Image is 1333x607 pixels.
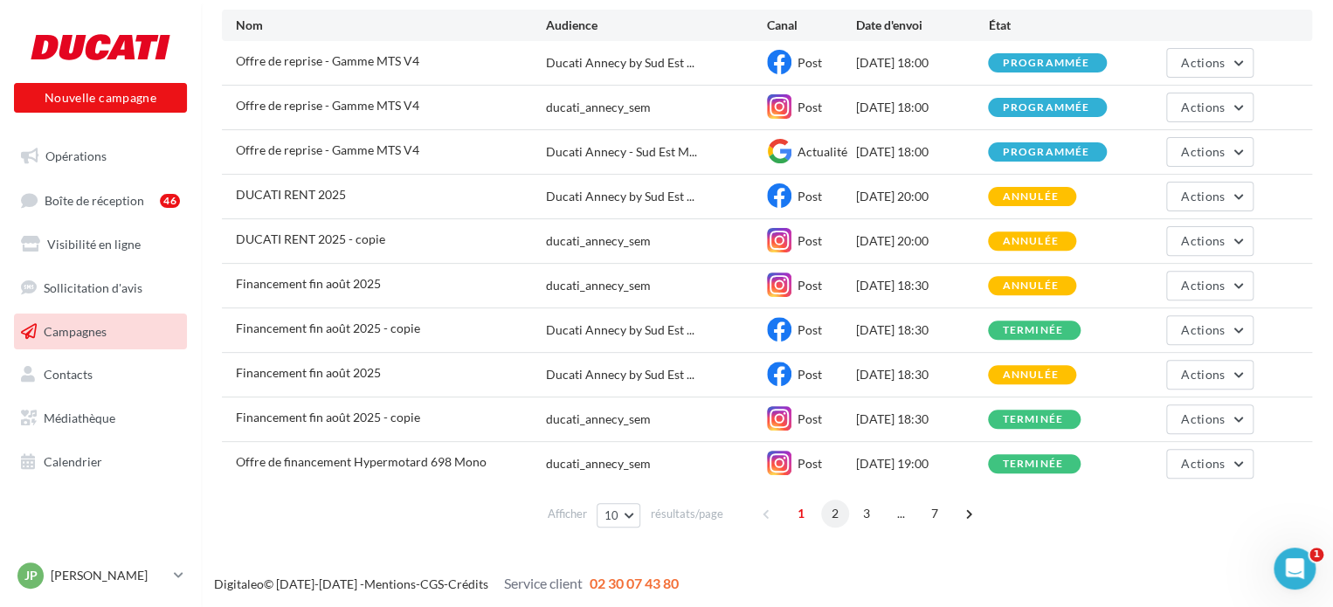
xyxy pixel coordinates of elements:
div: annulée [1002,280,1058,292]
div: programmée [1002,58,1089,69]
div: ducati_annecy_sem [546,232,651,250]
button: Actions [1166,137,1254,167]
button: Actions [1166,48,1254,78]
button: Actions [1166,182,1254,211]
a: Sollicitation d'avis [10,270,190,307]
div: Nom [236,17,546,34]
div: [DATE] 18:30 [855,410,988,428]
span: Financement fin août 2025 [236,365,381,380]
div: terminée [1002,414,1063,425]
div: annulée [1002,191,1058,203]
div: ducati_annecy_sem [546,277,651,294]
span: Actions [1181,278,1225,293]
a: Crédits [448,576,488,591]
span: Actions [1181,411,1225,426]
span: JP [24,567,38,584]
span: Post [798,322,822,337]
div: [DATE] 18:30 [855,277,988,294]
a: Contacts [10,356,190,393]
div: [DATE] 20:00 [855,232,988,250]
div: [DATE] 19:00 [855,455,988,472]
span: Sollicitation d'avis [44,280,142,295]
span: Offre de reprise - Gamme MTS V4 [236,142,419,157]
div: programmée [1002,147,1089,158]
div: Audience [546,17,767,34]
span: © [DATE]-[DATE] - - - [214,576,679,591]
span: Post [798,55,822,70]
div: Date d'envoi [855,17,988,34]
span: Post [798,278,822,293]
span: DUCATI RENT 2025 [236,187,346,202]
span: Boîte de réception [45,192,144,207]
div: annulée [1002,369,1058,381]
span: Post [798,189,822,203]
iframe: Intercom live chat [1274,548,1316,590]
p: [PERSON_NAME] [51,567,167,584]
span: Post [798,233,822,248]
div: [DATE] 18:30 [855,321,988,339]
span: Actions [1181,367,1225,382]
span: Actions [1181,322,1225,337]
div: [DATE] 18:00 [855,143,988,161]
span: 10 [604,508,619,522]
a: Opérations [10,138,190,175]
a: CGS [420,576,444,591]
span: 7 [921,500,949,528]
div: terminée [1002,325,1063,336]
span: Actions [1181,233,1225,248]
span: Post [798,411,822,426]
div: Canal [767,17,855,34]
span: Ducati Annecy by Sud Est ... [546,54,694,72]
button: Actions [1166,271,1254,300]
a: JP [PERSON_NAME] [14,559,187,592]
span: Actions [1181,189,1225,203]
div: ducati_annecy_sem [546,99,651,116]
span: ... [887,500,915,528]
a: Campagnes [10,314,190,350]
span: résultats/page [650,506,722,522]
span: Ducati Annecy by Sud Est ... [546,321,694,339]
button: Actions [1166,404,1254,434]
span: 02 30 07 43 80 [590,575,679,591]
span: Afficher [548,506,587,522]
a: Mentions [364,576,416,591]
span: Médiathèque [44,410,115,425]
span: Opérations [45,148,107,163]
span: Ducati Annecy by Sud Est ... [546,366,694,383]
a: Médiathèque [10,400,190,437]
span: Post [798,100,822,114]
span: DUCATI RENT 2025 - copie [236,231,385,246]
span: Post [798,367,822,382]
span: Offre de financement Hypermotard 698 Mono [236,454,487,469]
span: Actions [1181,55,1225,70]
span: Financement fin août 2025 - copie [236,410,420,424]
span: Post [798,456,822,471]
div: terminée [1002,459,1063,470]
span: 1 [787,500,815,528]
span: Actions [1181,144,1225,159]
span: Ducati Annecy by Sud Est ... [546,188,694,205]
span: Financement fin août 2025 - copie [236,321,420,335]
div: 46 [160,194,180,208]
span: Ducati Annecy - Sud Est M... [546,143,697,161]
span: Service client [504,575,583,591]
div: programmée [1002,102,1089,114]
button: Actions [1166,449,1254,479]
div: [DATE] 18:30 [855,366,988,383]
span: Visibilité en ligne [47,237,141,252]
button: Nouvelle campagne [14,83,187,113]
span: 2 [821,500,849,528]
button: 10 [597,503,641,528]
div: [DATE] 18:00 [855,99,988,116]
span: Campagnes [44,323,107,338]
span: Actualité [798,144,847,159]
span: Calendrier [44,454,102,469]
span: Actions [1181,456,1225,471]
div: ducati_annecy_sem [546,410,651,428]
button: Actions [1166,93,1254,122]
div: État [988,17,1121,34]
span: Contacts [44,367,93,382]
span: Offre de reprise - Gamme MTS V4 [236,98,419,113]
div: ducati_annecy_sem [546,455,651,472]
div: [DATE] 18:00 [855,54,988,72]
